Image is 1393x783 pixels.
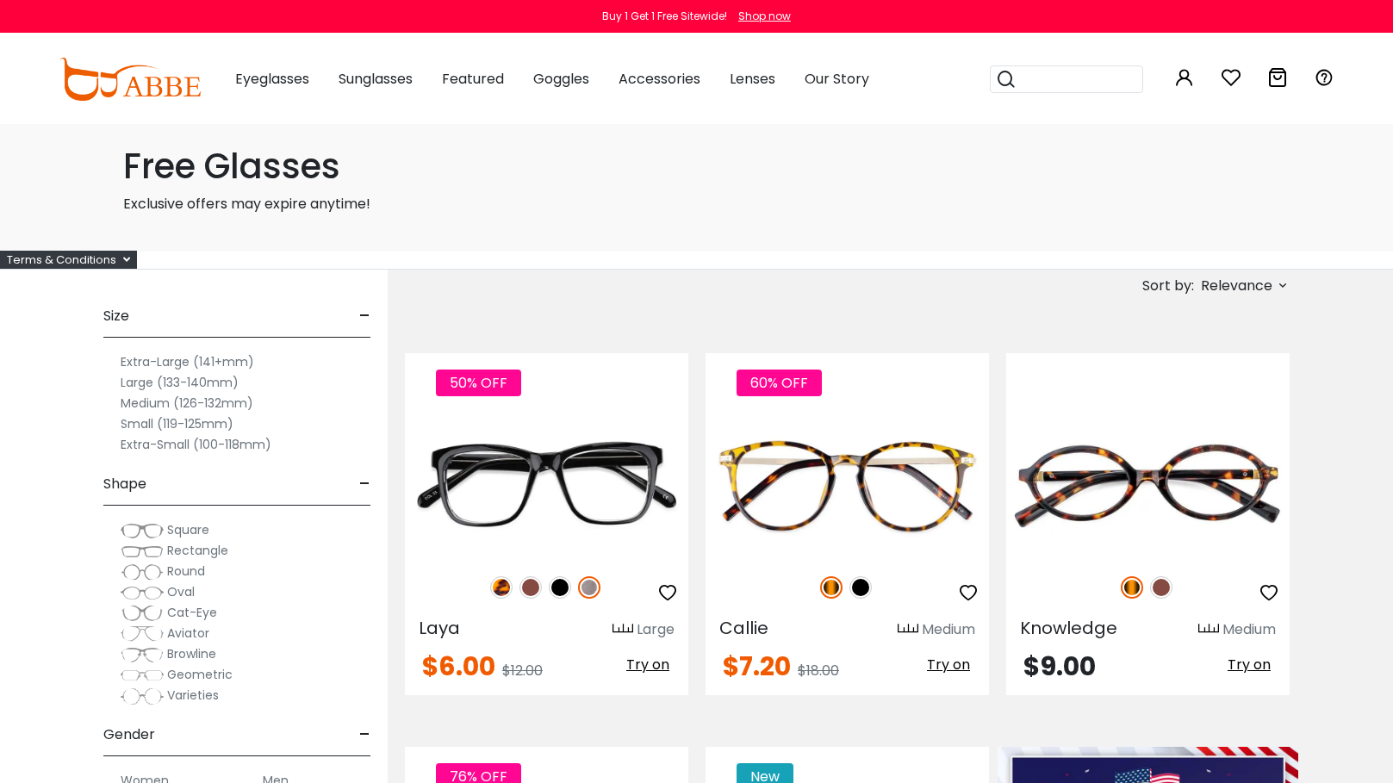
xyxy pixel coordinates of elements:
[121,522,164,539] img: Square.png
[719,616,768,640] span: Callie
[1023,648,1096,685] span: $9.00
[419,616,460,640] span: Laya
[121,687,164,705] img: Varieties.png
[359,463,370,505] span: -
[730,69,775,89] span: Lenses
[1201,270,1272,301] span: Relevance
[1020,616,1117,640] span: Knowledge
[1228,655,1271,674] span: Try on
[121,413,233,434] label: Small (119-125mm)
[737,370,822,396] span: 60% OFF
[121,646,164,663] img: Browline.png
[549,576,571,599] img: Black
[1121,576,1143,599] img: Tortoise
[1222,654,1276,676] button: Try on
[490,576,513,599] img: Leopard
[103,463,146,505] span: Shape
[167,562,205,580] span: Round
[619,69,700,89] span: Accessories
[533,69,589,89] span: Goggles
[121,372,239,393] label: Large (133-140mm)
[922,654,975,676] button: Try on
[167,604,217,621] span: Cat-Eye
[442,69,504,89] span: Featured
[121,393,253,413] label: Medium (126-132mm)
[123,146,1271,187] h1: Free Glasses
[519,576,542,599] img: Brown
[637,619,675,640] div: Large
[167,625,209,642] span: Aviator
[613,623,633,636] img: size ruler
[121,563,164,581] img: Round.png
[359,714,370,755] span: -
[1150,576,1172,599] img: Brown
[121,625,164,643] img: Aviator.png
[723,648,791,685] span: $7.20
[121,605,164,622] img: Cat-Eye.png
[922,619,975,640] div: Medium
[1006,415,1290,557] img: Tortoise Knowledge - Acetate ,Universal Bridge Fit
[621,654,675,676] button: Try on
[103,295,129,337] span: Size
[602,9,727,24] div: Buy 1 Get 1 Free Sitewide!
[898,623,918,636] img: size ruler
[167,521,209,538] span: Square
[798,661,839,680] span: $18.00
[167,583,195,600] span: Oval
[103,714,155,755] span: Gender
[121,351,254,372] label: Extra-Large (141+mm)
[359,295,370,337] span: -
[706,415,989,557] img: Tortoise Callie - Combination ,Universal Bridge Fit
[121,667,164,684] img: Geometric.png
[1198,623,1219,636] img: size ruler
[1142,276,1194,295] span: Sort by:
[927,655,970,674] span: Try on
[121,434,271,455] label: Extra-Small (100-118mm)
[820,576,843,599] img: Tortoise
[235,69,309,89] span: Eyeglasses
[167,645,216,662] span: Browline
[849,576,872,599] img: Black
[436,370,521,396] span: 50% OFF
[1222,619,1276,640] div: Medium
[578,576,600,599] img: Gun
[805,69,869,89] span: Our Story
[121,543,164,560] img: Rectangle.png
[502,661,543,680] span: $12.00
[59,58,201,101] img: abbeglasses.com
[738,9,791,24] div: Shop now
[167,666,233,683] span: Geometric
[167,687,219,704] span: Varieties
[121,584,164,601] img: Oval.png
[339,69,413,89] span: Sunglasses
[405,415,688,557] img: Gun Laya - Plastic ,Universal Bridge Fit
[626,655,669,674] span: Try on
[167,542,228,559] span: Rectangle
[730,9,791,23] a: Shop now
[422,648,495,685] span: $6.00
[123,194,1271,214] p: Exclusive offers may expire anytime!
